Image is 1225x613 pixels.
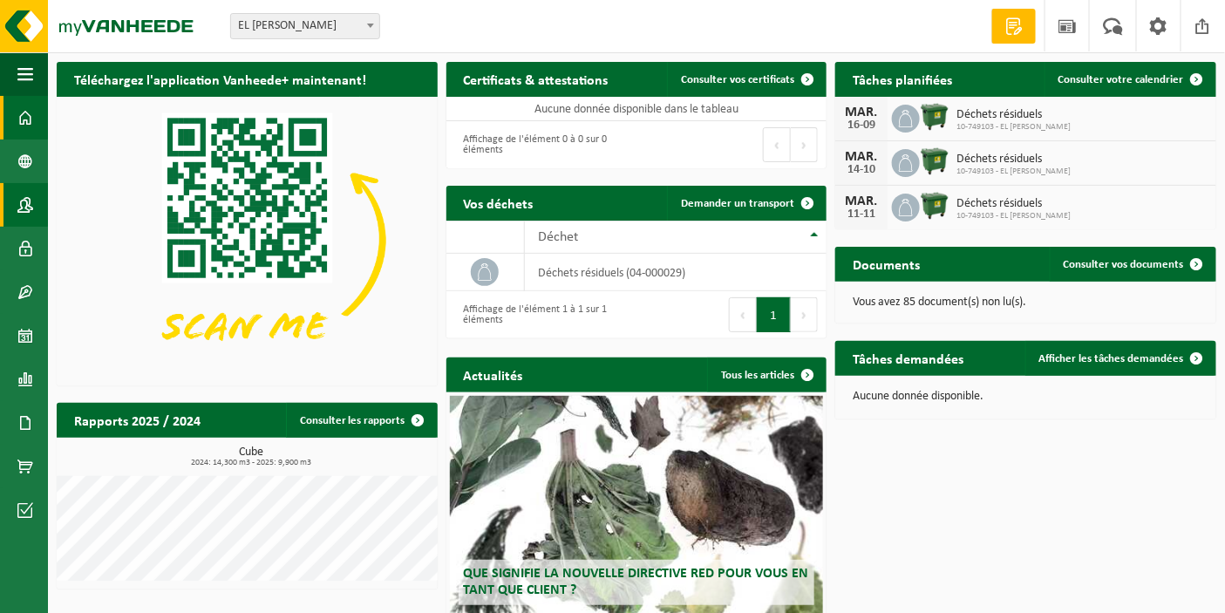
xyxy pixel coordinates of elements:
a: Afficher les tâches demandées [1025,341,1215,376]
a: Tous les articles [707,358,825,392]
div: 16-09 [844,119,879,132]
span: 2024: 14,300 m3 - 2025: 9,900 m3 [65,459,438,467]
h2: Tâches demandées [835,341,981,375]
a: Consulter les rapports [286,403,436,438]
span: EL BARKI OMAR - MONS [231,14,379,38]
div: 11-11 [844,208,879,221]
div: MAR. [844,150,879,164]
span: Que signifie la nouvelle directive RED pour vous en tant que client ? [463,567,808,597]
span: 10-749103 - EL [PERSON_NAME] [956,211,1071,221]
img: WB-1100-HPE-GN-01 [920,146,949,176]
a: Consulter vos documents [1050,247,1215,282]
button: Previous [763,127,791,162]
h2: Vos déchets [446,186,551,220]
img: WB-1100-HPE-GN-01 [920,191,949,221]
div: MAR. [844,106,879,119]
div: Affichage de l'élément 0 à 0 sur 0 éléments [455,126,628,164]
span: Déchets résiduels [956,153,1071,167]
h2: Rapports 2025 / 2024 [57,403,218,437]
a: Demander un transport [667,186,825,221]
span: EL BARKI OMAR - MONS [230,13,380,39]
p: Vous avez 85 document(s) non lu(s). [853,296,1199,309]
div: 14-10 [844,164,879,176]
button: Next [791,127,818,162]
span: Consulter vos certificats [681,74,794,85]
td: Aucune donnée disponible dans le tableau [446,97,827,121]
span: 10-749103 - EL [PERSON_NAME] [956,122,1071,133]
div: Affichage de l'élément 1 à 1 sur 1 éléments [455,296,628,334]
a: Consulter votre calendrier [1045,62,1215,97]
button: 1 [757,297,791,332]
img: WB-1100-HPE-GN-01 [920,102,949,132]
span: Déchets résiduels [956,197,1071,211]
div: MAR. [844,194,879,208]
span: Consulter vos documents [1064,259,1184,270]
span: Déchet [538,230,578,244]
img: Download de VHEPlus App [57,97,438,383]
h2: Actualités [446,358,541,392]
span: Consulter votre calendrier [1058,74,1184,85]
a: Consulter vos certificats [667,62,825,97]
button: Previous [729,297,757,332]
span: Demander un transport [681,198,794,209]
td: déchets résiduels (04-000029) [525,254,827,291]
p: Aucune donnée disponible. [853,391,1199,403]
h2: Certificats & attestations [446,62,626,96]
span: Afficher les tâches demandées [1039,353,1184,364]
h2: Téléchargez l'application Vanheede+ maintenant! [57,62,384,96]
h2: Documents [835,247,937,281]
span: 10-749103 - EL [PERSON_NAME] [956,167,1071,177]
h2: Tâches planifiées [835,62,970,96]
button: Next [791,297,818,332]
h3: Cube [65,446,438,467]
span: Déchets résiduels [956,108,1071,122]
